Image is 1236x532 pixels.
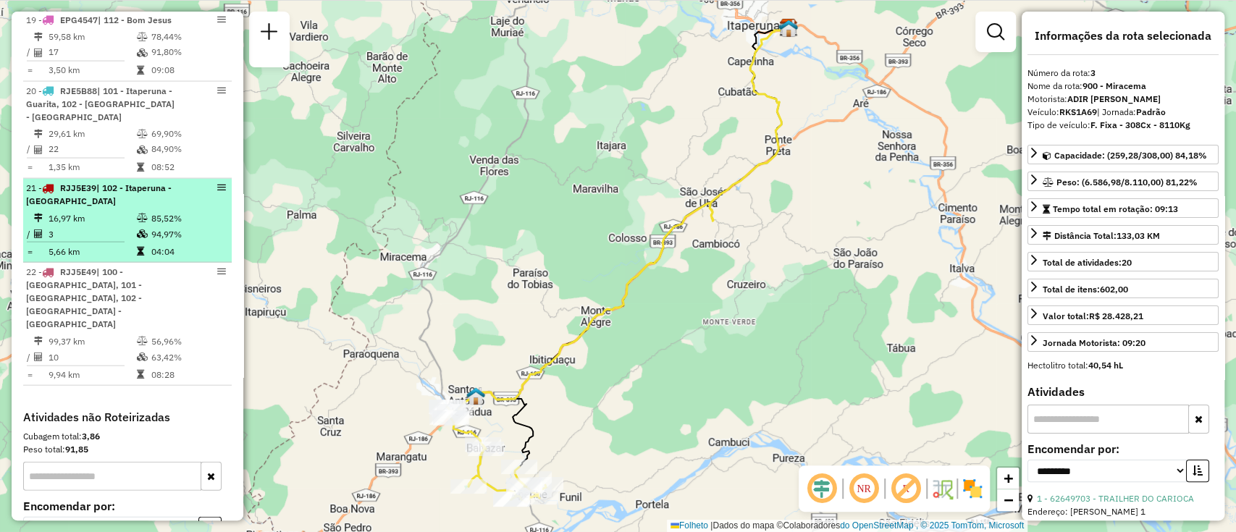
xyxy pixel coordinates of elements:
[1027,279,1219,298] a: Total de itens:602,00
[1053,203,1178,214] font: Tempo total em rotação: 09:13
[1027,442,1119,456] font: Encomendar por:
[1027,225,1219,245] a: Distância Total:133,03 KM
[670,520,708,531] a: Folheto
[1027,332,1219,352] a: Jornada Motorista: 09:20
[151,144,182,155] font: 84,90%
[151,213,182,224] font: 85,52%
[217,183,226,192] em: Opções
[49,32,85,43] font: 59,58 km
[1054,230,1117,241] font: Distância Total:
[151,352,182,363] font: 63,42%
[151,246,175,257] font: 04:04
[34,352,43,361] i: Total de Atividades
[710,520,712,531] font: |
[1027,106,1059,117] font: Veículo:
[1082,80,1146,91] font: 900 - Miracema
[65,444,88,455] font: 91,85
[26,182,172,206] font: | 102 - Itaperuna - [GEOGRAPHIC_DATA]
[28,65,33,76] font: =
[1043,311,1089,321] font: Valor total:
[151,32,182,43] font: 78,44%
[34,214,43,222] i: Distância Total
[1089,311,1143,321] font: R$ 28.428,21
[151,369,175,380] font: 08:28
[1035,28,1211,43] font: Informações da rota selecionada
[930,477,954,500] img: Fluxo de ruas
[34,33,43,41] i: Distância Total
[28,162,33,173] font: =
[49,162,80,173] font: 1,35 km
[1117,230,1160,241] font: 133,03 KM
[217,15,226,24] em: Opções
[217,86,226,95] em: Opções
[997,489,1019,511] a: Diminuir o zoom
[49,47,59,58] font: 17
[23,410,170,424] font: Atividades não Roteirizadas
[137,145,148,154] i: % de utilização da cubagem
[1027,384,1085,399] font: Atividades
[49,65,80,76] font: 3,50 km
[1054,150,1207,161] font: Capacidade: (259,28/308,00) 84,18%
[1027,506,1145,517] font: Endereço: [PERSON_NAME] 1
[137,229,148,238] i: % de utilização da cubagem
[34,229,43,238] i: Total de Atividades
[1004,469,1013,487] font: +
[137,130,148,138] i: % de utilização do peso
[981,17,1010,46] a: Filtros de exibição
[98,14,172,25] font: | 112 - Bom Jesus
[137,33,148,41] i: % de utilização do peso
[1043,257,1122,268] font: Total de atividades:
[1027,360,1088,371] font: Hectolitro total:
[26,14,42,25] font: 19 -
[1027,119,1090,130] font: Tipo de veículo:
[28,369,33,380] font: =
[151,47,182,58] font: 91,80%
[23,431,82,442] font: Cubagem total:
[1056,177,1198,187] font: Peso: (6.586,98/8.110,00) 81,22%
[49,213,85,224] font: 16,97 km
[255,17,284,50] a: Nova sessão e pesquisa
[137,337,148,345] i: % de utilização do peso
[60,14,98,25] font: EPG4547
[1004,491,1013,509] font: −
[1027,67,1090,78] font: Número da rota:
[712,520,783,531] font: Dados do mapa ©
[26,266,42,277] font: 22 -
[49,369,80,380] font: 9,94 km
[1027,172,1219,191] a: Peso: (6.586,98/8.110,00) 81,22%
[137,247,144,256] i: Tempo total em rota
[151,162,175,173] font: 08:52
[34,130,43,138] i: Distância Total
[151,129,182,140] font: 69,90%
[217,267,226,276] em: Opções
[60,266,96,277] font: RJJ5E49
[1027,145,1219,164] a: Capacidade: (259,28/308,00) 84,18%
[1088,360,1123,371] font: 40,54 hL
[961,477,984,500] img: Exibir/Ocultar setores
[778,18,797,37] img: FAD CDD Itaperuna
[60,182,96,193] font: RJJ5E39
[1186,460,1209,482] button: Ordem crescente
[27,144,30,155] font: /
[137,48,148,57] i: % de utilização da cubagem
[49,129,85,140] font: 29,61 km
[26,266,142,329] font: | 100 - [GEOGRAPHIC_DATA], 101 - [GEOGRAPHIC_DATA], 102 - [GEOGRAPHIC_DATA] - [GEOGRAPHIC_DATA]
[28,246,33,257] font: =
[783,520,840,531] font: Colaboradores
[137,214,148,222] i: % de utilização do peso
[997,468,1019,489] a: Ampliar
[49,336,85,347] font: 99,37 km
[1100,284,1128,295] font: 602,00
[151,336,182,347] font: 56,96%
[82,431,100,442] font: 3,86
[23,444,65,455] font: Peso total:
[26,85,42,96] font: 20 -
[1027,198,1219,218] a: Tempo total em rotação: 09:13
[1037,493,1194,504] a: 1 - 62649703 - TRAILHER DO CARIOCA
[27,228,30,239] font: /
[26,182,42,193] font: 21 -
[1097,106,1136,117] font: | Jornada:
[26,85,175,122] font: | 101 - Itaperuna - Guarita, 102 - [GEOGRAPHIC_DATA] - [GEOGRAPHIC_DATA]
[779,19,798,38] img: UDC Zumpy Itaperuna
